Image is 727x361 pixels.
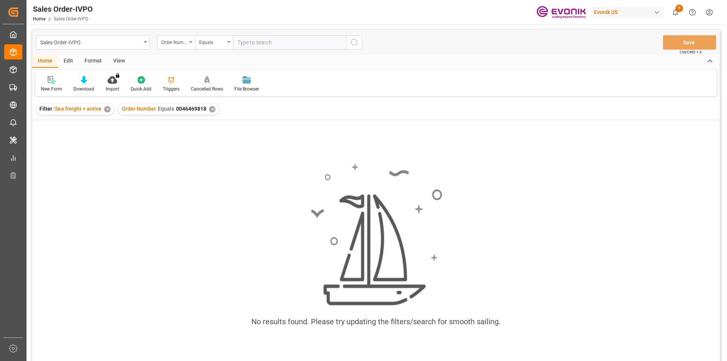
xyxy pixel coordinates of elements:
[191,86,223,92] div: Cancelled Rows
[58,55,79,68] div: Edit
[684,4,701,21] button: Help Center
[346,35,362,50] button: search button
[163,86,179,92] div: Triggers
[251,316,501,327] div: No results found. Please try updating the filters/search for smooth sailing.
[680,49,702,55] span: Ctrl/CMD + S
[199,37,225,46] div: Equals
[195,35,233,50] button: open menu
[32,55,58,68] div: Home
[104,106,111,113] div: ✕
[108,55,131,68] div: View
[663,35,716,50] button: Save
[310,163,442,307] img: smooth_sailing.jpeg
[55,106,101,112] span: Sea freight + active
[161,37,187,46] div: Order Number
[537,6,586,19] img: Evonik-brand-mark-Deep-Purple-RGB.jpeg_1700498283.jpeg
[234,86,259,92] div: File Browser
[158,106,174,112] span: Equals
[209,106,215,113] div: ✕
[33,3,93,15] div: Sales Order-IVPO
[79,55,108,68] div: Format
[36,35,150,50] button: open menu
[176,106,206,112] span: 0046469818
[157,35,195,50] button: open menu
[591,7,664,18] div: Evonik US
[233,35,346,50] input: Type to search
[122,106,156,112] span: Order Number
[73,86,94,92] div: Download
[591,5,667,19] button: Evonik US
[131,86,151,92] div: Quick Add
[40,37,141,47] div: Sales Order-IVPO
[41,86,62,92] div: New Form
[33,16,45,22] a: Home
[39,106,55,112] span: Filter :
[676,5,683,12] span: 9
[667,4,684,21] button: show 9 new notifications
